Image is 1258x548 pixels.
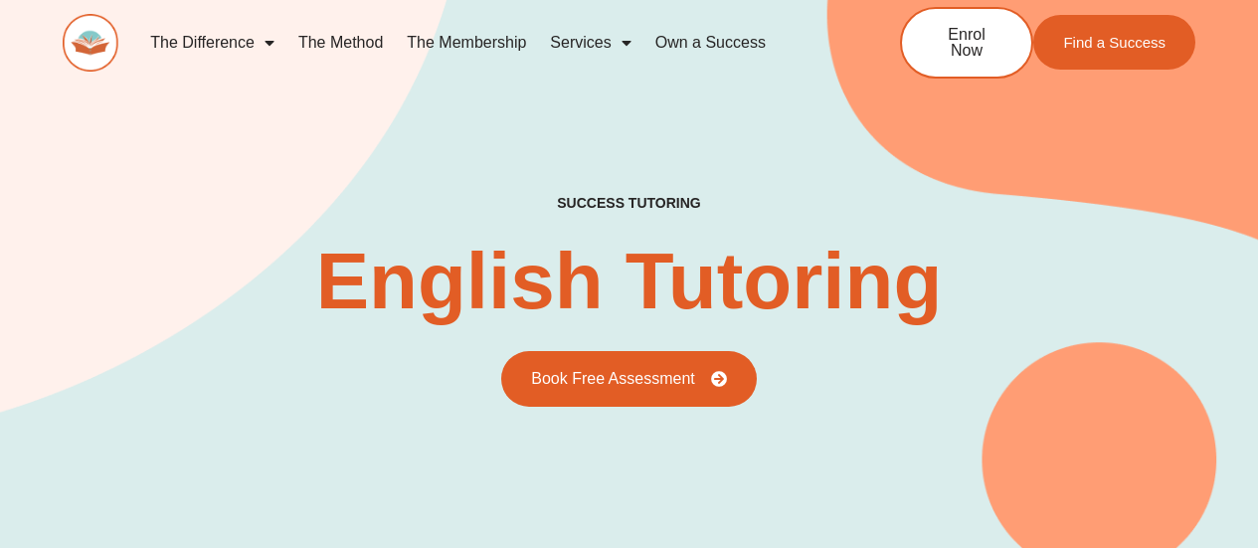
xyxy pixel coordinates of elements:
a: Find a Success [1033,15,1195,70]
h2: success tutoring [557,194,700,212]
a: The Membership [395,20,538,66]
span: Book Free Assessment [531,371,695,387]
span: Find a Success [1063,35,1166,50]
a: Enrol Now [900,7,1033,79]
a: Book Free Assessment [501,351,757,407]
h2: English Tutoring [316,242,943,321]
span: Enrol Now [932,27,1001,59]
nav: Menu [138,20,834,66]
a: Own a Success [643,20,778,66]
a: The Difference [138,20,286,66]
a: The Method [286,20,395,66]
a: Services [538,20,642,66]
